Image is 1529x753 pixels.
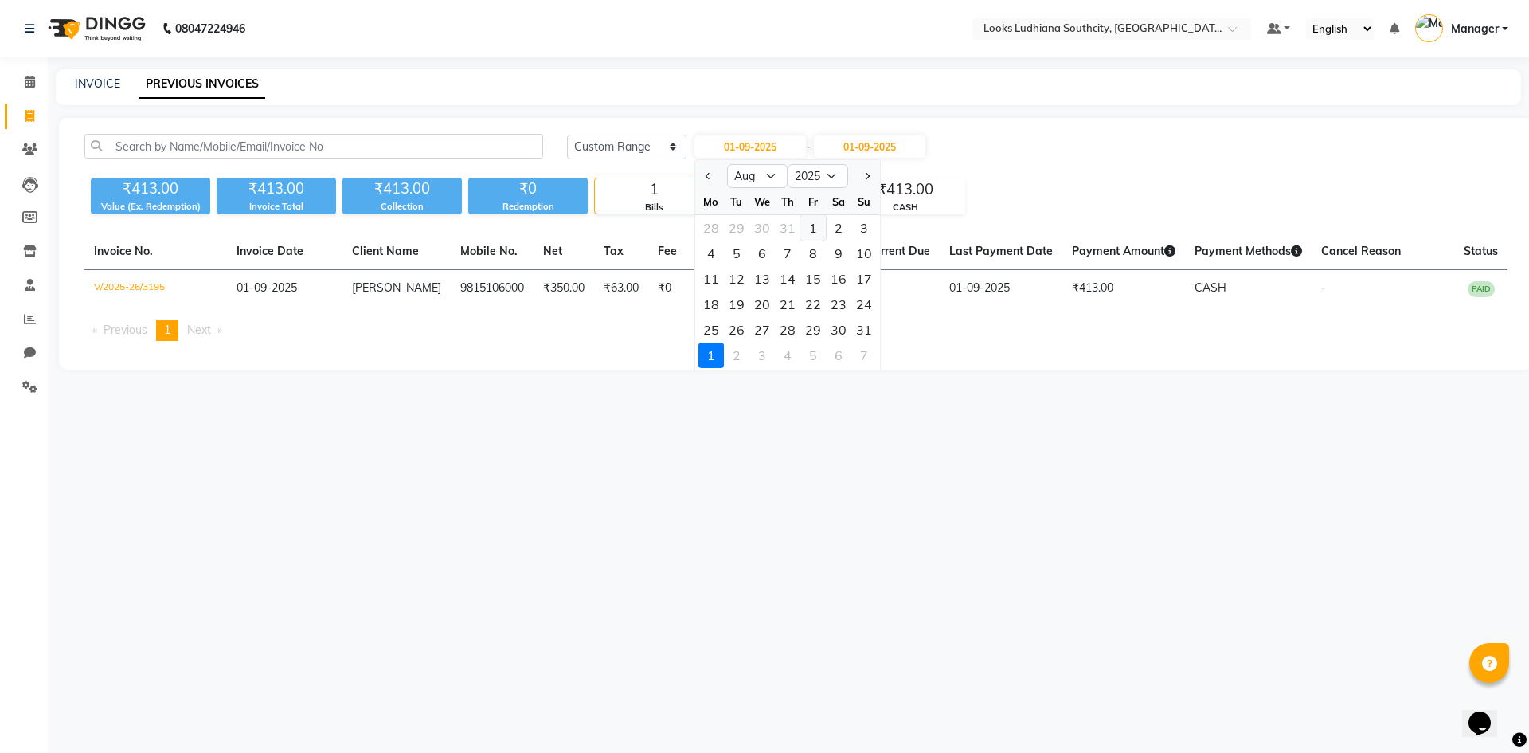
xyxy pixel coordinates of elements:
[800,215,826,241] div: 1
[826,241,851,266] div: Saturday, August 9, 2025
[604,244,624,258] span: Tax
[749,189,775,214] div: We
[851,292,877,317] div: 24
[949,244,1053,258] span: Last Payment Date
[859,163,873,189] button: Next month
[851,317,877,343] div: Sunday, August 31, 2025
[543,244,562,258] span: Net
[1062,270,1185,308] td: ₹413.00
[775,343,800,368] div: Thursday, September 4, 2025
[698,317,724,343] div: Monday, August 25, 2025
[175,6,245,51] b: 08047224946
[91,178,210,200] div: ₹413.00
[851,215,877,241] div: Sunday, August 3, 2025
[702,163,715,189] button: Previous month
[41,6,150,51] img: logo
[940,270,1062,308] td: 01-09-2025
[724,343,749,368] div: 2
[534,270,594,308] td: ₹350.00
[800,266,826,292] div: Friday, August 15, 2025
[826,292,851,317] div: Saturday, August 23, 2025
[698,215,724,241] div: Monday, July 28, 2025
[749,317,775,343] div: 27
[724,292,749,317] div: Tuesday, August 19, 2025
[800,266,826,292] div: 15
[826,292,851,317] div: 23
[698,292,724,317] div: Monday, August 18, 2025
[749,266,775,292] div: Wednesday, August 13, 2025
[775,189,800,214] div: Th
[788,164,848,188] select: Select year
[1195,244,1302,258] span: Payment Methods
[814,135,925,158] input: End Date
[698,292,724,317] div: 18
[187,323,211,337] span: Next
[698,317,724,343] div: 25
[775,292,800,317] div: Thursday, August 21, 2025
[217,178,336,200] div: ₹413.00
[686,270,760,308] td: ₹0
[91,200,210,214] div: Value (Ex. Redemption)
[866,244,930,258] span: Current Due
[847,178,964,201] div: ₹413.00
[698,241,724,266] div: Monday, August 4, 2025
[826,343,851,368] div: 6
[698,343,724,368] div: 1
[104,323,147,337] span: Previous
[1462,689,1513,737] iframe: chat widget
[724,215,749,241] div: Tuesday, July 29, 2025
[724,292,749,317] div: 19
[749,343,775,368] div: 3
[749,292,775,317] div: Wednesday, August 20, 2025
[851,266,877,292] div: Sunday, August 17, 2025
[724,317,749,343] div: Tuesday, August 26, 2025
[342,178,462,200] div: ₹413.00
[749,266,775,292] div: 13
[800,241,826,266] div: 8
[460,244,518,258] span: Mobile No.
[698,343,724,368] div: Monday, September 1, 2025
[139,70,265,99] a: PREVIOUS INVOICES
[775,241,800,266] div: Thursday, August 7, 2025
[851,292,877,317] div: Sunday, August 24, 2025
[749,241,775,266] div: Wednesday, August 6, 2025
[237,244,303,258] span: Invoice Date
[775,343,800,368] div: 4
[800,292,826,317] div: 22
[775,317,800,343] div: 28
[800,343,826,368] div: Friday, September 5, 2025
[84,270,227,308] td: V/2025-26/3195
[468,178,588,200] div: ₹0
[851,317,877,343] div: 31
[800,241,826,266] div: Friday, August 8, 2025
[451,270,534,308] td: 9815106000
[775,215,800,241] div: Thursday, July 31, 2025
[1321,280,1326,295] span: -
[1468,281,1495,297] span: PAID
[698,215,724,241] div: 28
[851,215,877,241] div: 3
[775,317,800,343] div: Thursday, August 28, 2025
[694,135,806,158] input: Start Date
[237,280,297,295] span: 01-09-2025
[826,215,851,241] div: Saturday, August 2, 2025
[851,266,877,292] div: 17
[75,76,120,91] a: INVOICE
[775,266,800,292] div: 14
[808,139,812,155] span: -
[826,189,851,214] div: Sa
[468,200,588,214] div: Redemption
[648,270,686,308] td: ₹0
[1195,280,1226,295] span: CASH
[800,215,826,241] div: Friday, August 1, 2025
[724,266,749,292] div: Tuesday, August 12, 2025
[775,215,800,241] div: 31
[847,201,964,214] div: CASH
[826,241,851,266] div: 9
[724,241,749,266] div: 5
[775,266,800,292] div: Thursday, August 14, 2025
[698,266,724,292] div: Monday, August 11, 2025
[800,343,826,368] div: 5
[724,317,749,343] div: 26
[775,292,800,317] div: 21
